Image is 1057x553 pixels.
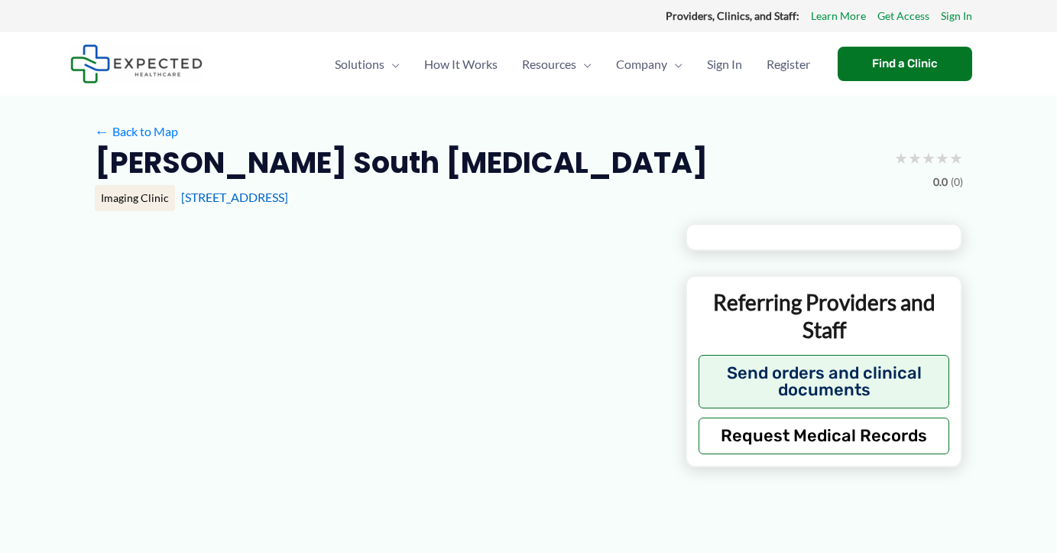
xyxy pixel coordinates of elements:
[941,6,972,26] a: Sign In
[522,37,576,91] span: Resources
[412,37,510,91] a: How It Works
[666,9,799,22] strong: Providers, Clinics, and Staff:
[510,37,604,91] a: ResourcesMenu Toggle
[695,37,754,91] a: Sign In
[951,172,963,192] span: (0)
[384,37,400,91] span: Menu Toggle
[699,288,950,344] p: Referring Providers and Staff
[933,172,948,192] span: 0.0
[699,355,950,408] button: Send orders and clinical documents
[707,37,742,91] span: Sign In
[95,185,175,211] div: Imaging Clinic
[335,37,384,91] span: Solutions
[699,418,950,454] button: Request Medical Records
[811,6,866,26] a: Learn More
[894,144,908,172] span: ★
[604,37,695,91] a: CompanyMenu Toggle
[877,6,929,26] a: Get Access
[323,37,412,91] a: SolutionsMenu Toggle
[949,144,963,172] span: ★
[181,190,288,204] a: [STREET_ADDRESS]
[323,37,822,91] nav: Primary Site Navigation
[70,44,203,83] img: Expected Healthcare Logo - side, dark font, small
[95,144,708,181] h2: [PERSON_NAME] South [MEDICAL_DATA]
[95,120,178,143] a: ←Back to Map
[95,124,109,138] span: ←
[576,37,592,91] span: Menu Toggle
[908,144,922,172] span: ★
[616,37,667,91] span: Company
[838,47,972,81] a: Find a Clinic
[667,37,683,91] span: Menu Toggle
[935,144,949,172] span: ★
[922,144,935,172] span: ★
[767,37,810,91] span: Register
[754,37,822,91] a: Register
[424,37,498,91] span: How It Works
